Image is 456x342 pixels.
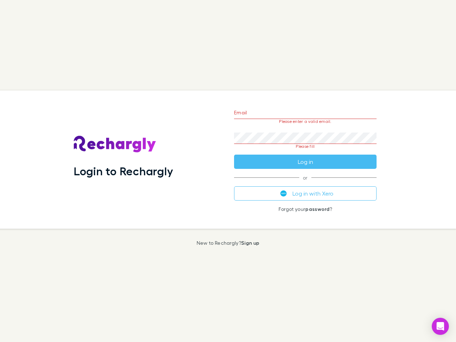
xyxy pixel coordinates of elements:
span: or [234,177,377,178]
img: Rechargly's Logo [74,136,156,153]
a: Sign up [241,240,259,246]
p: Forgot your ? [234,206,377,212]
button: Log in [234,155,377,169]
a: password [305,206,330,212]
p: Please enter a valid email. [234,119,377,124]
img: Xero's logo [280,190,287,197]
div: Open Intercom Messenger [432,318,449,335]
p: New to Rechargly? [197,240,260,246]
h1: Login to Rechargly [74,164,173,178]
button: Log in with Xero [234,186,377,201]
p: Please fill [234,144,377,149]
